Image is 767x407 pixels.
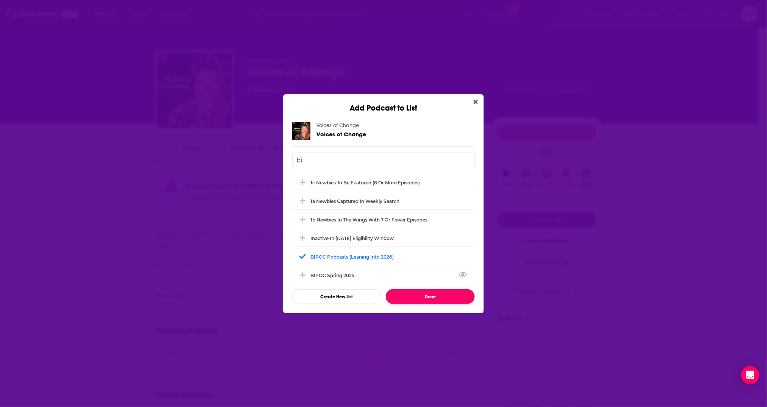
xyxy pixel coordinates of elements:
div: Add Podcast To List [292,153,475,304]
div: Open Intercom Messenger [741,366,759,384]
div: BIPOC Spring 2025 [292,267,475,284]
span: Voices of Change [316,131,366,138]
div: 1c Newbies to be featured (8 or more episodes) [292,174,475,191]
div: 1b Newbies in the wings with 7 or fewer episodes [292,211,475,228]
div: Inactive in [DATE] eligibility window [310,235,394,241]
input: Search lists [292,153,475,168]
div: 1a Newbies captured in weekly search [292,193,475,209]
a: Voices of Change [316,131,366,137]
button: Create New List [292,289,381,304]
div: Add Podcast to List [283,94,484,113]
button: Done [386,289,475,304]
div: 1a Newbies captured in weekly search [310,198,399,204]
div: BIPOC Spring 2025 [310,273,359,278]
a: Voices of Change [316,122,359,129]
div: 1c Newbies to be featured (8 or more episodes) [310,180,420,186]
button: Close [471,97,481,107]
div: 1b Newbies in the wings with 7 or fewer episodes [310,217,427,223]
div: BIPOC podcasts (leaning into 2026) [292,248,475,265]
div: BIPOC podcasts (leaning into 2026) [310,254,394,260]
div: Inactive in 2025 eligibility window [292,230,475,246]
img: Voices of Change [292,122,310,140]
